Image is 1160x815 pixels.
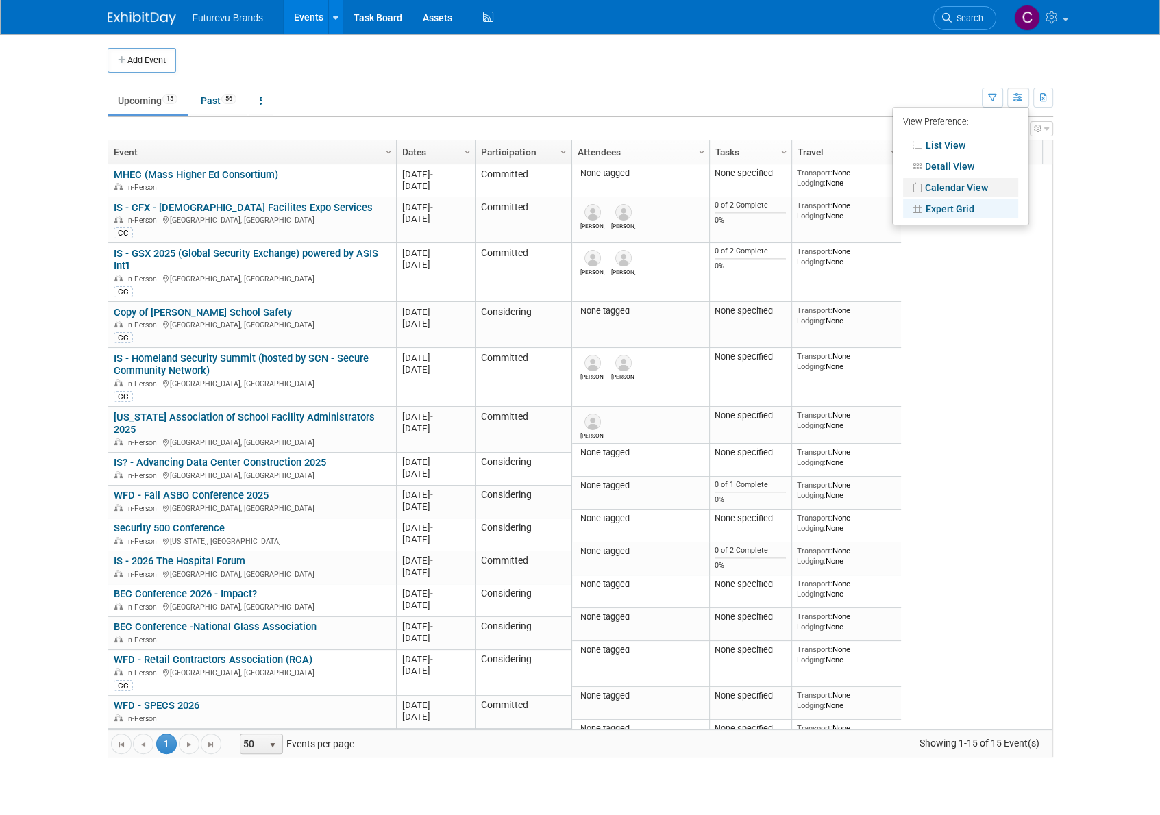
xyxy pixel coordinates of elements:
div: [DATE] [402,423,469,434]
span: Transport: [797,351,832,361]
div: None tagged [577,579,704,590]
a: Travel [798,140,892,164]
div: None None [797,644,896,664]
span: In-Person [126,714,161,723]
a: BEC Conference -National Glass Association [114,620,317,633]
div: View Preference: [903,112,1018,134]
div: 0 of 2 Complete [715,546,786,555]
div: None None [797,247,896,266]
span: Transport: [797,579,832,588]
span: - [430,523,433,533]
img: In-Person Event [114,603,123,610]
div: 0 of 2 Complete [715,201,786,210]
div: [GEOGRAPHIC_DATA], [GEOGRAPHIC_DATA] [114,273,390,284]
div: JOE MAULDIN [611,371,635,380]
span: - [430,353,433,363]
span: - [430,202,433,212]
div: None None [797,579,896,599]
td: Committed [475,407,571,453]
span: Showing 1-15 of 15 Event(s) [906,733,1052,753]
img: Ian Bannister [584,204,601,221]
span: 1 [156,733,177,754]
a: Dates [402,140,466,164]
div: None specified [715,690,786,701]
span: Lodging: [797,421,826,430]
span: Lodging: [797,362,826,371]
div: 0% [715,495,786,505]
td: Committed [475,164,571,197]
span: In-Person [126,438,161,447]
a: Column Settings [886,140,901,161]
div: None specified [715,351,786,362]
div: [DATE] [402,489,469,501]
div: None specified [715,579,786,590]
span: Transport: [797,410,832,420]
a: Copy of [PERSON_NAME] School Safety [114,306,292,318]
div: None None [797,513,896,533]
div: [DATE] [402,599,469,611]
div: None tagged [577,168,704,179]
span: In-Person [126,570,161,579]
div: None specified [715,168,786,179]
a: Column Settings [776,140,791,161]
a: WFD - Fall ASBO Conference 2025 [114,489,269,501]
span: In-Person [126,668,161,677]
td: Committed [475,243,571,302]
div: [DATE] [402,588,469,599]
a: WFD - Retail Contractors Association (RCA) [114,653,312,666]
td: Committed [475,197,571,243]
a: Security 500 Conference [114,522,225,534]
div: CC [114,391,133,402]
div: [DATE] [402,653,469,665]
div: [US_STATE], [GEOGRAPHIC_DATA] [114,535,390,547]
div: [DATE] [402,306,469,318]
a: Column Settings [556,140,571,161]
div: None None [797,723,896,743]
span: - [430,457,433,467]
div: None specified [715,447,786,458]
span: - [430,490,433,500]
a: Go to the first page [111,733,132,754]
img: JOE MAULDIN [615,355,632,371]
span: Transport: [797,513,832,523]
span: In-Person [126,636,161,644]
div: Ian Bannister [580,266,604,275]
div: None tagged [577,723,704,734]
a: Column Settings [381,140,396,161]
div: None None [797,546,896,566]
span: In-Person [126,216,161,225]
span: Lodging: [797,556,826,566]
div: [GEOGRAPHIC_DATA], [GEOGRAPHIC_DATA] [114,318,390,330]
a: IS - Homeland Security Summit (hosted by SCN - Secure Community Network) [114,352,369,377]
div: 0% [715,262,786,271]
span: Transport: [797,447,832,457]
div: CC [114,332,133,343]
a: IS - 2026 The Hospital Forum [114,555,245,567]
a: [US_STATE] Association of School Facility Administrators 2025 [114,411,375,436]
img: In-Person Event [114,321,123,327]
img: In-Person Event [114,471,123,478]
span: Go to the first page [116,739,127,750]
img: In-Person Event [114,570,123,577]
span: In-Person [126,471,161,480]
img: In-Person Event [114,668,123,675]
img: Ian Bannister [584,250,601,266]
div: Ian Bannister [580,221,604,229]
div: None tagged [577,644,704,655]
div: None specified [715,410,786,421]
div: [DATE] [402,247,469,259]
div: None None [797,690,896,710]
div: 0% [715,216,786,225]
span: Lodging: [797,523,826,533]
div: [DATE] [402,259,469,271]
td: Considering [475,617,571,650]
span: - [430,169,433,179]
span: Transport: [797,644,832,654]
span: - [430,307,433,317]
span: Column Settings [462,147,473,158]
span: - [430,654,433,664]
div: None None [797,447,896,467]
span: Transport: [797,201,832,210]
td: Considering [475,729,571,762]
span: Column Settings [383,147,394,158]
